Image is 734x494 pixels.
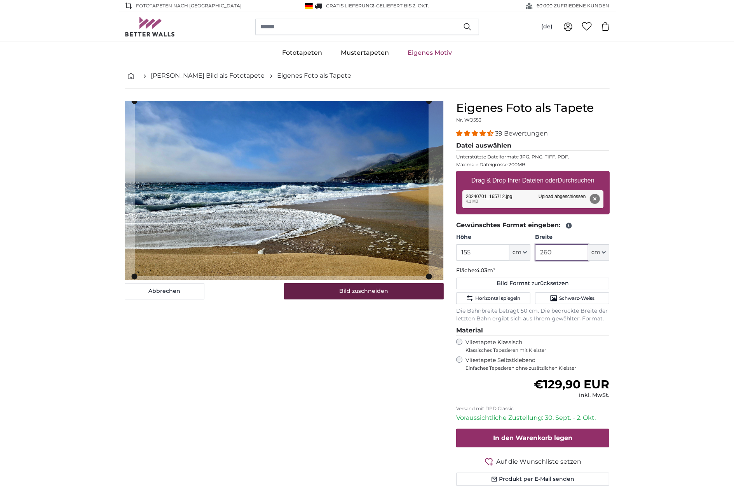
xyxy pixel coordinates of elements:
p: Unterstützte Dateiformate JPG, PNG, TIFF, PDF. [456,154,610,160]
span: In den Warenkorb legen [493,434,572,442]
legend: Datei auswählen [456,141,610,151]
label: Höhe [456,233,530,241]
button: Bild zuschneiden [284,283,444,299]
span: GRATIS Lieferung! [326,3,375,9]
span: Schwarz-Weiss [559,295,595,301]
a: Mustertapeten [331,43,398,63]
a: Eigenes Motiv [398,43,461,63]
button: Produkt per E-Mail senden [456,473,610,486]
span: 60'000 ZUFRIEDENE KUNDEN [537,2,610,9]
legend: Material [456,326,610,336]
button: Abbrechen [125,283,204,299]
label: Vliestapete Selbstklebend [466,357,610,371]
u: Durchsuchen [558,177,594,184]
span: Fototapeten nach [GEOGRAPHIC_DATA] [136,2,242,9]
span: Klassisches Tapezieren mit Kleister [466,347,603,353]
h1: Eigenes Foto als Tapete [456,101,610,115]
span: Einfaches Tapezieren ohne zusätzlichen Kleister [466,365,610,371]
div: inkl. MwSt. [534,391,609,399]
span: Auf die Wunschliste setzen [497,457,582,466]
span: cm [513,249,521,256]
button: cm [588,244,609,261]
span: Geliefert bis 2. Okt. [377,3,429,9]
span: 4.36 stars [456,130,495,137]
p: Maximale Dateigrösse 200MB. [456,162,610,168]
p: Versand mit DPD Classic [456,405,610,412]
a: [PERSON_NAME] Bild als Fototapete [151,71,265,80]
button: Schwarz-Weiss [535,292,609,304]
a: Eigenes Foto als Tapete [277,71,352,80]
legend: Gewünschtes Format eingeben: [456,221,610,230]
button: (de) [535,20,559,34]
button: Bild Format zurücksetzen [456,278,610,289]
button: Horizontal spiegeln [456,292,530,304]
label: Vliestapete Klassisch [466,339,603,353]
span: Horizontal spiegeln [475,295,520,301]
label: Drag & Drop Ihrer Dateien oder [468,173,598,188]
span: - [375,3,429,9]
p: Fläche: [456,267,610,275]
span: €129,90 EUR [534,377,609,391]
button: Auf die Wunschliste setzen [456,457,610,466]
button: cm [509,244,530,261]
label: Breite [535,233,609,241]
button: In den Warenkorb legen [456,429,610,447]
p: Die Bahnbreite beträgt 50 cm. Die bedruckte Breite der letzten Bahn ergibt sich aus Ihrem gewählt... [456,307,610,323]
img: Betterwalls [125,17,175,37]
span: Nr. WQ553 [456,117,481,123]
span: cm [591,249,600,256]
img: Deutschland [305,3,313,9]
p: Voraussichtliche Zustellung: 30. Sept. - 2. Okt. [456,413,610,423]
a: Fototapeten [273,43,331,63]
span: 39 Bewertungen [495,130,548,137]
span: 4.03m² [476,267,495,274]
nav: breadcrumbs [125,63,610,89]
